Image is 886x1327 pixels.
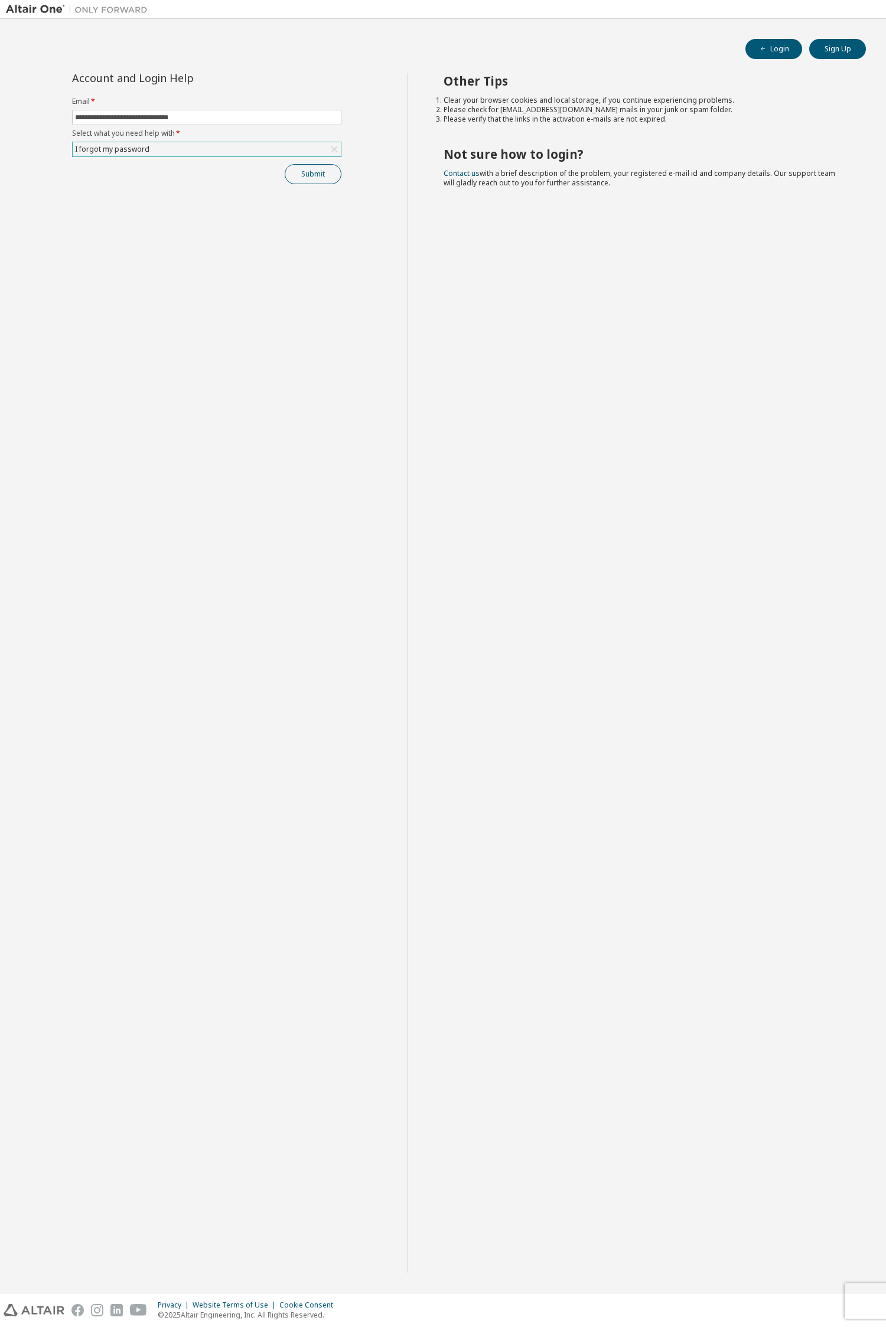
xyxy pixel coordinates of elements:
button: Submit [285,164,341,184]
div: Privacy [158,1300,193,1310]
label: Email [72,97,341,106]
div: I forgot my password [73,143,151,156]
div: I forgot my password [73,142,341,156]
img: instagram.svg [91,1304,103,1316]
li: Please check for [EMAIL_ADDRESS][DOMAIN_NAME] mails in your junk or spam folder. [444,105,845,115]
a: Contact us [444,168,480,178]
li: Clear your browser cookies and local storage, if you continue experiencing problems. [444,96,845,105]
span: with a brief description of the problem, your registered e-mail id and company details. Our suppo... [444,168,835,188]
button: Login [745,39,802,59]
div: Website Terms of Use [193,1300,279,1310]
button: Sign Up [809,39,866,59]
img: Altair One [6,4,154,15]
div: Cookie Consent [279,1300,340,1310]
img: altair_logo.svg [4,1304,64,1316]
p: © 2025 Altair Engineering, Inc. All Rights Reserved. [158,1310,340,1320]
div: Account and Login Help [72,73,288,83]
label: Select what you need help with [72,129,341,138]
h2: Other Tips [444,73,845,89]
h2: Not sure how to login? [444,146,845,162]
img: linkedin.svg [110,1304,123,1316]
img: youtube.svg [130,1304,147,1316]
li: Please verify that the links in the activation e-mails are not expired. [444,115,845,124]
img: facebook.svg [71,1304,84,1316]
